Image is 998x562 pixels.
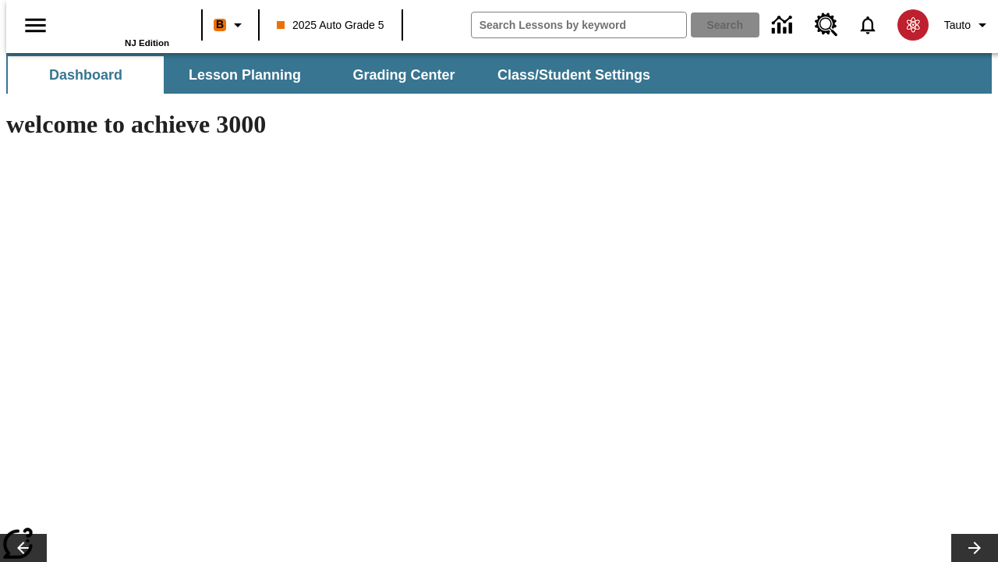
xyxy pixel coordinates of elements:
[216,15,224,34] span: B
[6,56,664,94] div: SubNavbar
[805,4,848,46] a: Resource Center, Will open in new tab
[167,56,323,94] button: Lesson Planning
[8,56,164,94] button: Dashboard
[12,2,58,48] button: Open side menu
[848,5,888,45] a: Notifications
[6,110,680,139] h1: welcome to achieve 3000
[326,56,482,94] button: Grading Center
[944,17,971,34] span: Tauto
[125,38,169,48] span: NJ Edition
[207,11,253,39] button: Boost Class color is orange. Change class color
[68,5,169,48] div: Home
[897,9,929,41] img: avatar image
[938,11,998,39] button: Profile/Settings
[951,534,998,562] button: Lesson carousel, Next
[888,5,938,45] button: Select a new avatar
[68,7,169,38] a: Home
[485,56,663,94] button: Class/Student Settings
[472,12,686,37] input: search field
[6,53,992,94] div: SubNavbar
[277,17,384,34] span: 2025 Auto Grade 5
[763,4,805,47] a: Data Center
